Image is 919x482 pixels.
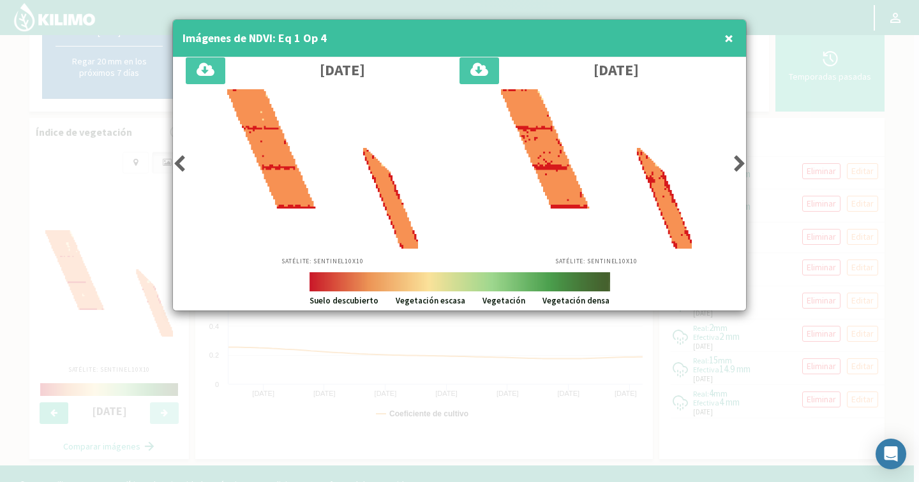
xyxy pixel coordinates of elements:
[555,256,638,266] p: Satélite: Sentinel
[876,439,906,469] div: Open Intercom Messenger
[594,62,639,78] h3: [DATE]
[542,295,609,307] p: Vegetación densa
[396,295,465,307] p: Vegetación escasa
[618,257,638,265] span: 10X10
[183,29,327,47] h4: Imágenes de NDVI: Eq 1 Op 4
[345,257,364,265] span: 10X10
[320,62,365,78] h3: [DATE]
[310,295,378,307] p: Suelo descubierto
[281,256,364,266] p: Satélite: Sentinel
[482,295,525,307] p: Vegetación
[724,27,733,48] span: ×
[721,26,736,51] button: Close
